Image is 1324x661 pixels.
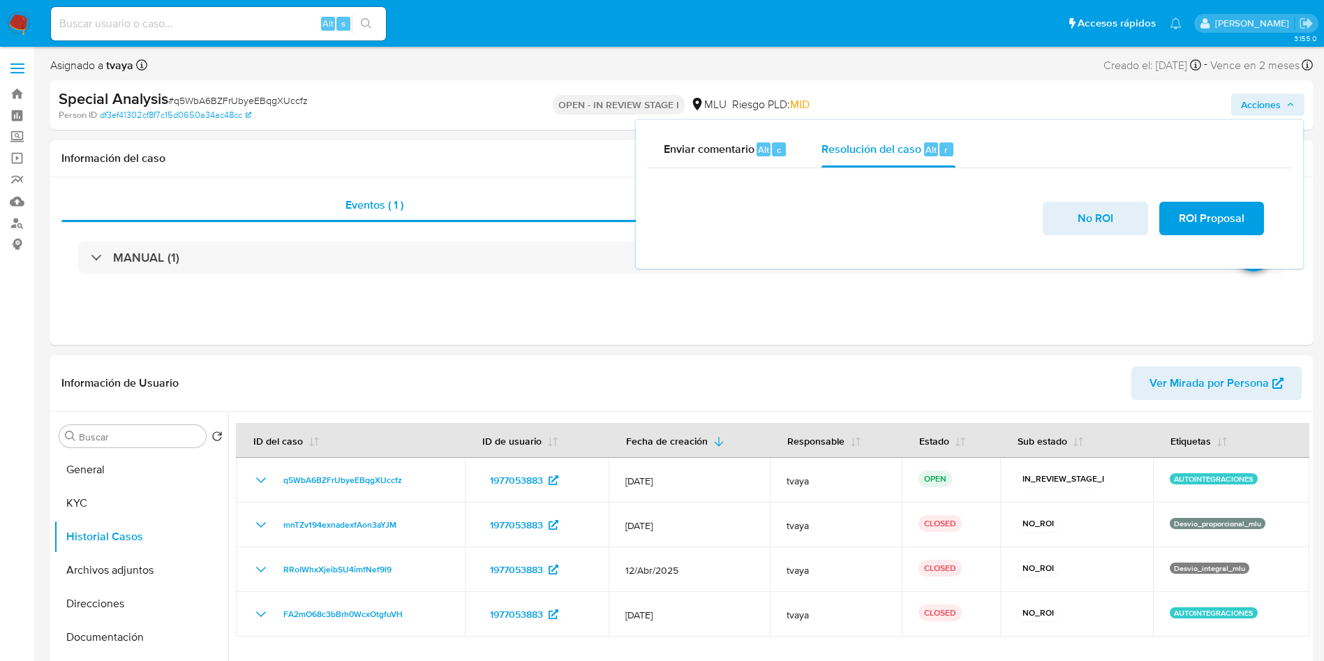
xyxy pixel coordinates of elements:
span: c [777,143,781,156]
span: ROI Proposal [1177,203,1246,234]
span: Enviar comentario [664,141,754,157]
p: OPEN - IN REVIEW STAGE I [553,95,685,114]
button: search-icon [352,14,380,34]
button: Acciones [1231,94,1304,116]
a: df3ef41302cf8f7c15d0650a34ac48cc [100,109,251,121]
span: MID [790,96,810,112]
input: Buscar usuario o caso... [51,15,386,33]
button: Volver al orden por defecto [211,431,223,446]
span: Asignado a [50,58,133,73]
div: MANUAL (1) [78,242,1285,274]
button: Buscar [65,431,76,442]
span: s [341,17,345,30]
button: ROI Proposal [1159,202,1264,235]
b: Special Analysis [59,87,168,110]
div: MLU [690,97,727,112]
button: KYC [54,487,228,520]
button: Direcciones [54,587,228,621]
input: Buscar [79,431,200,443]
span: Eventos ( 1 ) [345,197,403,213]
button: Historial Casos [54,520,228,554]
h1: Información de Usuario [61,376,179,390]
span: Alt [758,143,769,156]
span: Ver Mirada por Persona [1150,366,1269,400]
span: Alt [925,143,937,156]
a: Notificaciones [1170,17,1182,29]
button: General [54,453,228,487]
div: Creado el: [DATE] [1103,56,1201,75]
button: No ROI [1043,202,1147,235]
button: Ver Mirada por Persona [1131,366,1302,400]
span: Alt [322,17,334,30]
h3: MANUAL (1) [113,250,179,265]
span: Acciones [1241,94,1281,116]
a: Salir [1299,16,1314,31]
span: Resolución del caso [821,141,921,157]
span: - [1204,56,1207,75]
span: No ROI [1061,203,1129,234]
h1: Información del caso [61,151,1302,165]
span: Vence en 2 meses [1210,58,1300,73]
span: Accesos rápidos [1078,16,1156,31]
span: # q5WbA6BZFrUbyeEBqgXUccfz [168,94,308,107]
span: Riesgo PLD: [732,97,810,112]
span: r [944,143,948,156]
button: Archivos adjuntos [54,554,228,587]
b: Person ID [59,109,97,121]
p: tomas.vaya@mercadolibre.com [1215,17,1294,30]
button: Documentación [54,621,228,654]
b: tvaya [103,57,133,73]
